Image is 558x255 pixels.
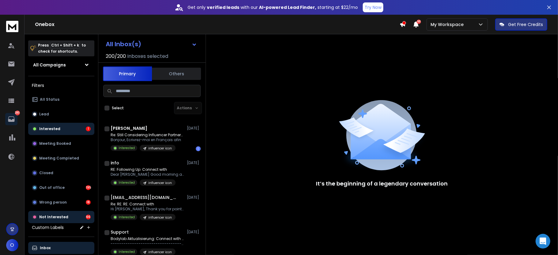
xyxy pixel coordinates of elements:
[6,239,18,251] button: O
[106,41,141,47] h1: All Inbox(s)
[508,21,543,28] p: Get Free Credits
[5,113,17,125] a: 280
[111,137,184,142] p: Bonjour, Ecrivrez-moi en Français afin
[536,234,550,249] div: Open Intercom Messenger
[187,160,201,165] p: [DATE]
[106,53,126,60] span: 200 / 200
[119,146,135,150] p: Interested
[39,171,53,175] p: Closed
[148,215,172,220] p: influencer icon
[207,4,239,10] strong: verified leads
[28,59,94,71] button: All Campaigns
[112,106,124,111] label: Select
[86,215,91,219] div: 66
[152,67,201,81] button: Others
[188,4,358,10] p: Get only with our starting at $22/mo
[127,53,168,60] h3: Inboxes selected
[28,152,94,164] button: Meeting Completed
[111,241,184,246] p: ---------------------------------------------- [PERSON_NAME], [DATE]
[111,194,178,201] h1: [EMAIL_ADDRESS][DOMAIN_NAME]
[28,242,94,254] button: Inbox
[50,42,80,49] span: Ctrl + Shift + k
[28,167,94,179] button: Closed
[32,224,64,231] h3: Custom Labels
[6,21,18,32] img: logo
[103,66,152,81] button: Primary
[40,97,59,102] p: All Status
[39,141,71,146] p: Meeting Booked
[28,123,94,135] button: Interested1
[111,133,184,137] p: Re: Still Considering Influencer Partnerships?
[148,250,172,254] p: influencer icon
[187,230,201,234] p: [DATE]
[111,172,184,177] p: Dear [PERSON_NAME] Good morning and
[196,146,201,151] div: 1
[35,21,400,28] h1: Onebox
[187,195,201,200] p: [DATE]
[33,62,66,68] h1: All Campaigns
[39,185,65,190] p: Out of office
[86,200,91,205] div: 18
[28,93,94,106] button: All Status
[39,215,68,219] p: Not Interested
[316,179,448,188] p: It’s the beginning of a legendary conversation
[28,81,94,90] h3: Filters
[259,4,316,10] strong: AI-powered Lead Finder,
[111,236,184,241] p: Bodylab Aktualisierung: Connect with Top
[28,211,94,223] button: Not Interested66
[148,146,172,151] p: influencer icon
[111,229,129,235] h1: Support
[28,196,94,208] button: Wrong person18
[15,111,20,115] p: 280
[363,2,383,12] button: Try Now
[119,249,135,254] p: Interested
[39,156,79,161] p: Meeting Completed
[111,202,184,207] p: Re: RE: RE: Connect with
[187,126,201,131] p: [DATE]
[28,108,94,120] button: Lead
[28,182,94,194] button: Out of office195
[39,126,60,131] p: Interested
[39,112,49,117] p: Lead
[28,137,94,150] button: Meeting Booked
[111,160,119,166] h1: info
[148,181,172,185] p: influencer icon
[111,167,184,172] p: RE: Following Up: Connect with
[111,207,184,212] p: Hi [PERSON_NAME], Thank you for pointing
[101,38,202,50] button: All Inbox(s)
[365,4,381,10] p: Try Now
[119,215,135,219] p: Interested
[431,21,466,28] p: My Workspace
[417,20,421,24] span: 50
[111,125,147,131] h1: [PERSON_NAME]
[86,126,91,131] div: 1
[495,18,547,31] button: Get Free Credits
[39,200,67,205] p: Wrong person
[38,42,86,54] p: Press to check for shortcuts.
[86,185,91,190] div: 195
[119,180,135,185] p: Interested
[40,246,51,250] p: Inbox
